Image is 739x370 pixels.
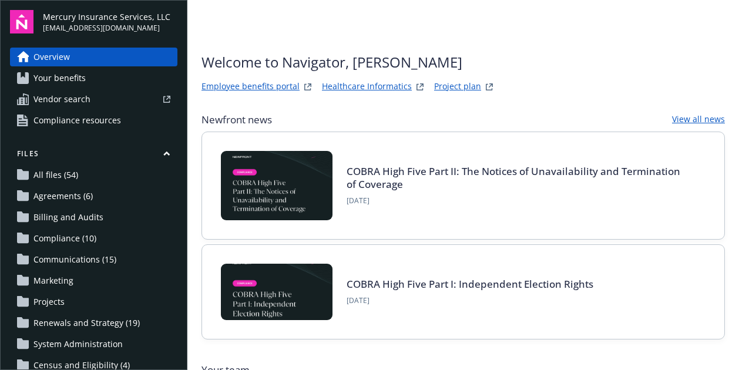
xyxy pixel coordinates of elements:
[10,292,177,311] a: Projects
[347,295,593,306] span: [DATE]
[221,264,332,320] img: BLOG-Card Image - Compliance - COBRA High Five Pt 1 07-18-25.jpg
[10,187,177,206] a: Agreements (6)
[33,250,116,269] span: Communications (15)
[10,149,177,163] button: Files
[10,48,177,66] a: Overview
[434,80,481,94] a: Project plan
[43,11,170,23] span: Mercury Insurance Services, LLC
[10,90,177,109] a: Vendor search
[347,196,691,206] span: [DATE]
[672,113,725,127] a: View all news
[201,80,300,94] a: Employee benefits portal
[10,229,177,248] a: Compliance (10)
[10,111,177,130] a: Compliance resources
[221,151,332,220] img: BLOG-Card Image - Compliance - COBRA High Five Pt 2 - 08-21-25.jpg
[33,69,86,88] span: Your benefits
[10,10,33,33] img: navigator-logo.svg
[322,80,412,94] a: Healthcare Informatics
[413,80,427,94] a: springbukWebsite
[33,48,70,66] span: Overview
[201,113,272,127] span: Newfront news
[33,292,65,311] span: Projects
[10,69,177,88] a: Your benefits
[10,250,177,269] a: Communications (15)
[33,314,140,332] span: Renewals and Strategy (19)
[10,314,177,332] a: Renewals and Strategy (19)
[347,164,680,191] a: COBRA High Five Part II: The Notices of Unavailability and Termination of Coverage
[43,23,170,33] span: [EMAIL_ADDRESS][DOMAIN_NAME]
[201,52,496,73] span: Welcome to Navigator , [PERSON_NAME]
[10,166,177,184] a: All files (54)
[301,80,315,94] a: striveWebsite
[33,271,73,290] span: Marketing
[33,187,93,206] span: Agreements (6)
[10,208,177,227] a: Billing and Audits
[10,271,177,290] a: Marketing
[43,10,177,33] button: Mercury Insurance Services, LLC[EMAIL_ADDRESS][DOMAIN_NAME]
[10,335,177,354] a: System Administration
[347,277,593,291] a: COBRA High Five Part I: Independent Election Rights
[482,80,496,94] a: projectPlanWebsite
[33,111,121,130] span: Compliance resources
[33,208,103,227] span: Billing and Audits
[33,90,90,109] span: Vendor search
[33,166,78,184] span: All files (54)
[33,229,96,248] span: Compliance (10)
[33,335,123,354] span: System Administration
